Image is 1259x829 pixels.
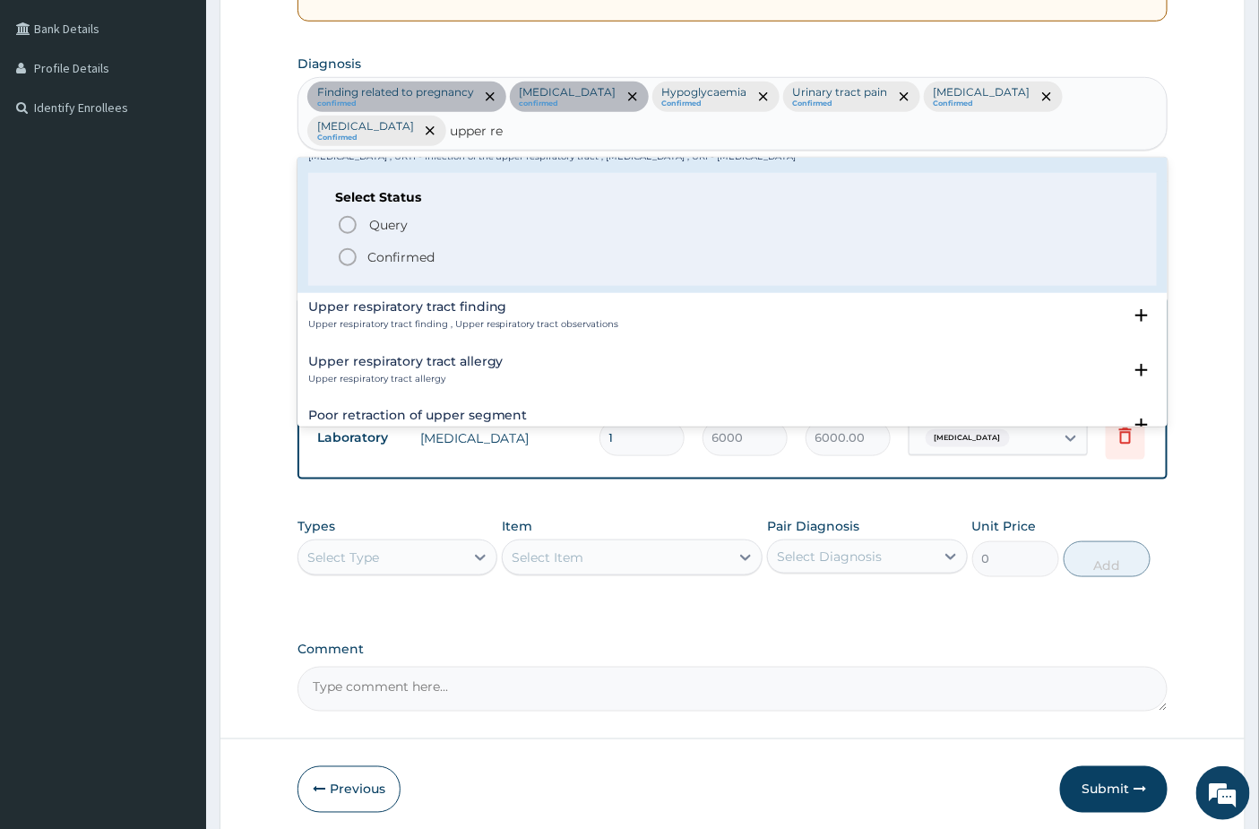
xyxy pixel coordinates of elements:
[337,246,358,268] i: status option filled
[520,85,617,99] p: [MEDICAL_DATA]
[793,85,888,99] p: Urinary tract pain
[411,420,591,456] td: [MEDICAL_DATA]
[767,517,859,535] label: Pair Diagnosis
[317,85,474,99] p: Finding related to pregnancy
[662,85,747,99] p: Hypoglycaemia
[367,248,435,266] p: Confirmed
[337,214,358,236] i: status option query
[308,373,504,385] p: Upper respiratory tract allergy
[1064,541,1151,577] button: Add
[1131,305,1152,326] i: open select status
[308,355,504,368] h4: Upper respiratory tract allergy
[896,89,912,105] span: remove selection option
[335,191,1131,204] h6: Select Status
[926,429,1010,447] span: [MEDICAL_DATA]
[934,99,1030,108] small: Confirmed
[298,55,361,73] label: Diagnosis
[33,90,73,134] img: d_794563401_company_1708531726252_794563401
[104,226,247,407] span: We're online!
[793,99,888,108] small: Confirmed
[317,134,414,142] small: Confirmed
[308,151,797,163] p: [MEDICAL_DATA] , URTI - Infection of the upper respiratory tract , [MEDICAL_DATA] , URI - [MEDICA...
[625,89,641,105] span: remove selection option
[502,517,532,535] label: Item
[520,99,617,108] small: confirmed
[777,548,882,566] div: Select Diagnosis
[369,216,408,234] span: Query
[9,489,341,552] textarea: Type your message and hit 'Enter'
[93,100,301,124] div: Chat with us now
[934,85,1030,99] p: [MEDICAL_DATA]
[298,642,1168,657] label: Comment
[308,421,411,454] td: Laboratory
[298,766,401,813] button: Previous
[422,123,438,139] span: remove selection option
[308,300,619,314] h4: Upper respiratory tract finding
[1131,359,1152,381] i: open select status
[317,99,474,108] small: confirmed
[755,89,772,105] span: remove selection option
[662,99,747,108] small: Confirmed
[298,519,335,534] label: Types
[308,409,528,422] h4: Poor retraction of upper segment
[308,318,619,331] p: Upper respiratory tract finding , Upper respiratory tract observations
[294,9,337,52] div: Minimize live chat window
[1060,766,1168,813] button: Submit
[1131,414,1152,436] i: open select status
[317,119,414,134] p: [MEDICAL_DATA]
[972,517,1037,535] label: Unit Price
[1039,89,1055,105] span: remove selection option
[482,89,498,105] span: remove selection option
[307,548,379,566] div: Select Type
